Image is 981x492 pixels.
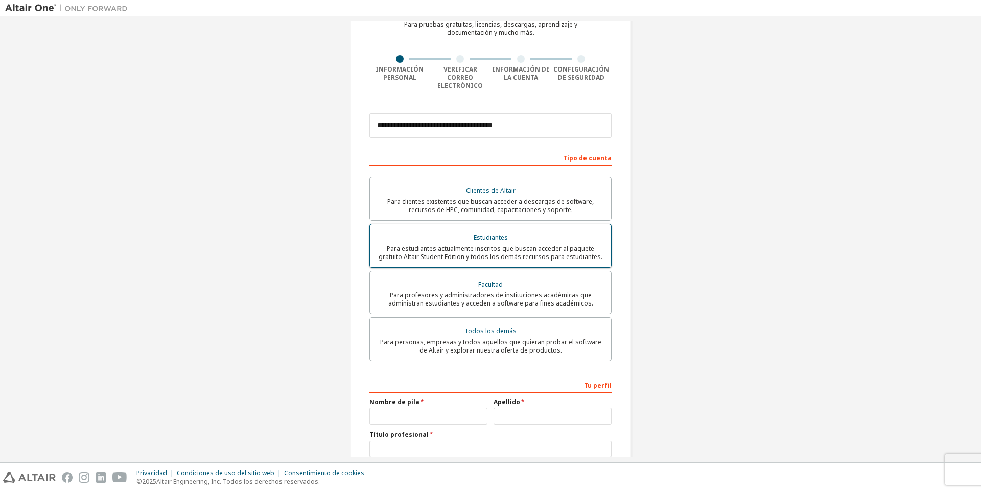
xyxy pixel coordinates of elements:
[447,28,534,37] font: documentación y mucho más.
[112,472,127,483] img: youtube.svg
[177,468,274,477] font: Condiciones de uso del sitio web
[379,244,602,261] font: Para estudiantes actualmente inscritos que buscan acceder al paquete gratuito Altair Student Edit...
[478,280,503,289] font: Facultad
[5,3,133,13] img: Altair Uno
[136,477,142,486] font: ©
[369,397,419,406] font: Nombre de pila
[584,381,612,390] font: Tu perfil
[136,468,167,477] font: Privacidad
[466,186,516,195] font: Clientes de Altair
[404,20,577,29] font: Para pruebas gratuitas, licencias, descargas, aprendizaje y
[492,65,550,82] font: Información de la cuenta
[96,472,106,483] img: linkedin.svg
[369,430,429,439] font: Título profesional
[474,233,508,242] font: Estudiantes
[563,154,612,162] font: Tipo de cuenta
[62,472,73,483] img: facebook.svg
[388,291,593,308] font: Para profesores y administradores de instituciones académicas que administran estudiantes y acced...
[494,397,520,406] font: Apellido
[79,472,89,483] img: instagram.svg
[464,326,517,335] font: Todos los demás
[376,65,424,82] font: Información personal
[380,338,601,355] font: Para personas, empresas y todos aquellos que quieran probar el software de Altair y explorar nues...
[387,197,594,214] font: Para clientes existentes que buscan acceder a descargas de software, recursos de HPC, comunidad, ...
[553,65,609,82] font: Configuración de seguridad
[437,65,483,90] font: Verificar correo electrónico
[156,477,320,486] font: Altair Engineering, Inc. Todos los derechos reservados.
[142,477,156,486] font: 2025
[284,468,364,477] font: Consentimiento de cookies
[3,472,56,483] img: altair_logo.svg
